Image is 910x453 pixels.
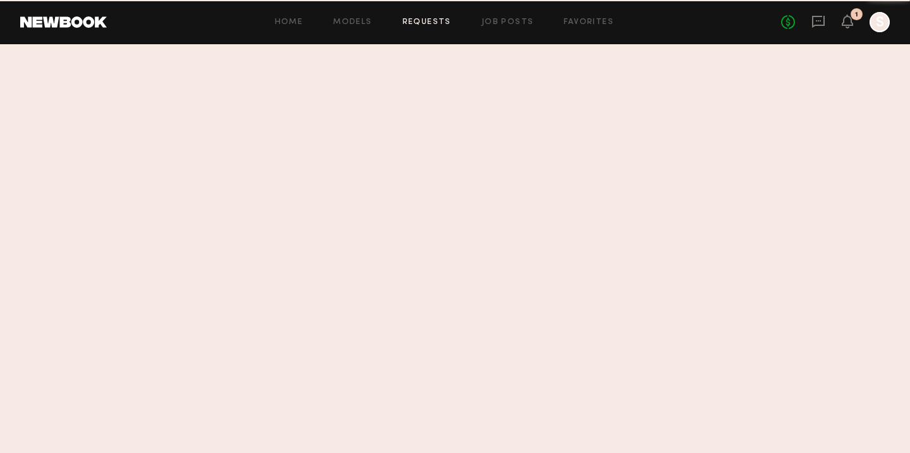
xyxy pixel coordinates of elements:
[333,18,372,27] a: Models
[870,12,890,32] a: S
[564,18,614,27] a: Favorites
[855,11,858,18] div: 1
[275,18,303,27] a: Home
[482,18,534,27] a: Job Posts
[403,18,451,27] a: Requests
